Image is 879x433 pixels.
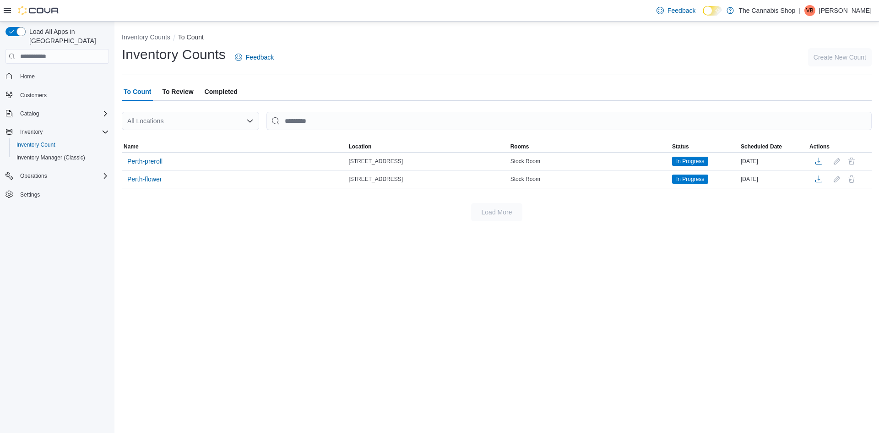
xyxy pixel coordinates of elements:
a: Home [16,71,38,82]
span: Customers [20,92,47,99]
button: Name [122,141,347,152]
a: Customers [16,90,50,101]
span: In Progress [672,157,708,166]
button: Perth-flower [124,172,165,186]
span: Rooms [510,143,529,150]
span: In Progress [676,157,704,165]
span: Inventory Manager (Classic) [16,154,85,161]
button: Delete [846,156,857,167]
button: Open list of options [246,117,254,125]
span: Operations [16,170,109,181]
nav: An example of EuiBreadcrumbs [122,33,872,44]
a: Settings [16,189,43,200]
span: Perth-flower [127,175,162,184]
span: Create New Count [814,53,866,62]
button: Catalog [16,108,43,119]
span: Inventory Manager (Classic) [13,152,109,163]
span: Settings [16,189,109,200]
span: Customers [16,89,109,101]
button: Inventory [16,126,46,137]
button: Home [2,69,113,82]
span: Home [16,70,109,82]
span: Inventory Count [16,141,55,148]
span: Inventory [16,126,109,137]
button: Inventory Manager (Classic) [9,151,113,164]
span: Scheduled Date [741,143,782,150]
button: Load More [471,203,522,221]
span: Home [20,73,35,80]
input: This is a search bar. After typing your query, hit enter to filter the results lower in the page. [266,112,872,130]
span: Inventory [20,128,43,136]
button: Operations [16,170,51,181]
span: In Progress [672,175,708,184]
button: Status [670,141,739,152]
span: To Count [124,82,151,101]
span: Inventory Count [13,139,109,150]
span: Catalog [20,110,39,117]
button: Perth-preroll [124,154,166,168]
span: Location [348,143,371,150]
h1: Inventory Counts [122,45,226,64]
button: Catalog [2,107,113,120]
p: [PERSON_NAME] [819,5,872,16]
a: Inventory Manager (Classic) [13,152,89,163]
span: Name [124,143,139,150]
p: | [799,5,801,16]
button: Location [347,141,508,152]
span: VB [806,5,814,16]
button: Delete [846,174,857,185]
div: [DATE] [739,156,808,167]
button: Settings [2,188,113,201]
span: In Progress [676,175,704,183]
button: Inventory Counts [122,33,170,41]
span: Load More [482,208,512,217]
div: Stock Room [509,174,670,185]
p: The Cannabis Shop [738,5,795,16]
button: Create New Count [808,48,872,66]
a: Inventory Count [13,139,59,150]
span: Operations [20,172,47,180]
span: Completed [205,82,238,101]
button: Edit count details [831,154,842,168]
nav: Complex example [5,66,109,225]
span: Settings [20,191,40,198]
span: Feedback [246,53,274,62]
button: Operations [2,170,113,182]
span: Feedback [667,6,695,15]
div: Stock Room [509,156,670,167]
span: [STREET_ADDRESS] [348,175,403,183]
img: Cova [18,6,60,15]
a: Feedback [231,48,277,66]
span: Status [672,143,689,150]
div: [DATE] [739,174,808,185]
button: Rooms [509,141,670,152]
button: To Count [178,33,204,41]
span: Catalog [16,108,109,119]
span: To Review [162,82,193,101]
input: Dark Mode [703,6,722,16]
button: Scheduled Date [739,141,808,152]
button: Customers [2,88,113,102]
a: Feedback [653,1,699,20]
span: [STREET_ADDRESS] [348,158,403,165]
button: Edit count details [831,172,842,186]
button: Inventory Count [9,138,113,151]
span: Perth-preroll [127,157,163,166]
div: Vincent Bracegirdle [804,5,815,16]
span: Load All Apps in [GEOGRAPHIC_DATA] [26,27,109,45]
span: Actions [809,143,830,150]
button: Inventory [2,126,113,138]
